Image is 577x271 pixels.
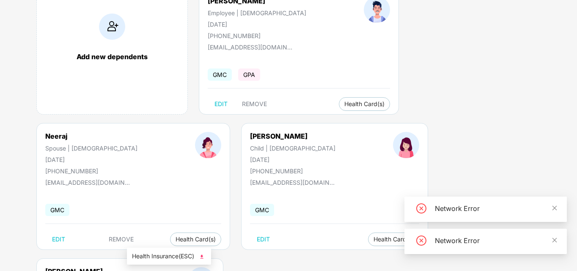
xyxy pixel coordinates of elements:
button: REMOVE [102,233,140,246]
div: [DATE] [250,156,335,163]
button: Health Card(s) [170,233,221,246]
img: svg+xml;base64,PHN2ZyB4bWxucz0iaHR0cDovL3d3dy53My5vcmcvMjAwMC9zdmciIHhtbG5zOnhsaW5rPSJodHRwOi8vd3... [198,252,206,261]
button: EDIT [208,97,234,111]
span: EDIT [52,236,65,243]
div: [PHONE_NUMBER] [250,167,335,175]
button: Health Card(s) [339,97,390,111]
div: Child | [DEMOGRAPHIC_DATA] [250,145,335,152]
div: [EMAIL_ADDRESS][DOMAIN_NAME] [208,44,292,51]
img: addIcon [99,14,125,40]
div: Neeraj [45,132,137,140]
img: profileImage [393,132,419,158]
div: Network Error [435,235,557,246]
span: EDIT [257,236,270,243]
div: [DATE] [45,156,137,163]
div: [PHONE_NUMBER] [208,32,306,39]
div: [EMAIL_ADDRESS][DOMAIN_NAME] [45,179,130,186]
span: close-circle [416,235,426,246]
span: Health Card(s) [374,237,414,241]
button: EDIT [45,233,72,246]
span: EDIT [214,101,228,107]
span: REMOVE [109,236,134,243]
span: GMC [250,204,274,216]
div: [PERSON_NAME] [250,132,335,140]
div: [DATE] [208,21,306,28]
span: GMC [45,204,69,216]
div: [EMAIL_ADDRESS][DOMAIN_NAME] [250,179,335,186]
img: profileImage [195,132,221,158]
div: Add new dependents [45,52,179,61]
span: GMC [208,68,232,81]
span: Health Card(s) [176,237,216,241]
span: GPA [238,68,260,81]
div: [PHONE_NUMBER] [45,167,137,175]
div: Network Error [435,203,557,214]
button: Health Card(s) [368,233,419,246]
div: Spouse | [DEMOGRAPHIC_DATA] [45,145,137,152]
span: REMOVE [242,101,267,107]
span: close [552,237,558,243]
span: Health Card(s) [344,102,385,106]
button: REMOVE [235,97,274,111]
button: EDIT [250,233,277,246]
span: Health Insurance(ESC) [132,252,206,261]
span: close-circle [416,203,426,214]
span: close [552,205,558,211]
div: Employee | [DEMOGRAPHIC_DATA] [208,9,306,16]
